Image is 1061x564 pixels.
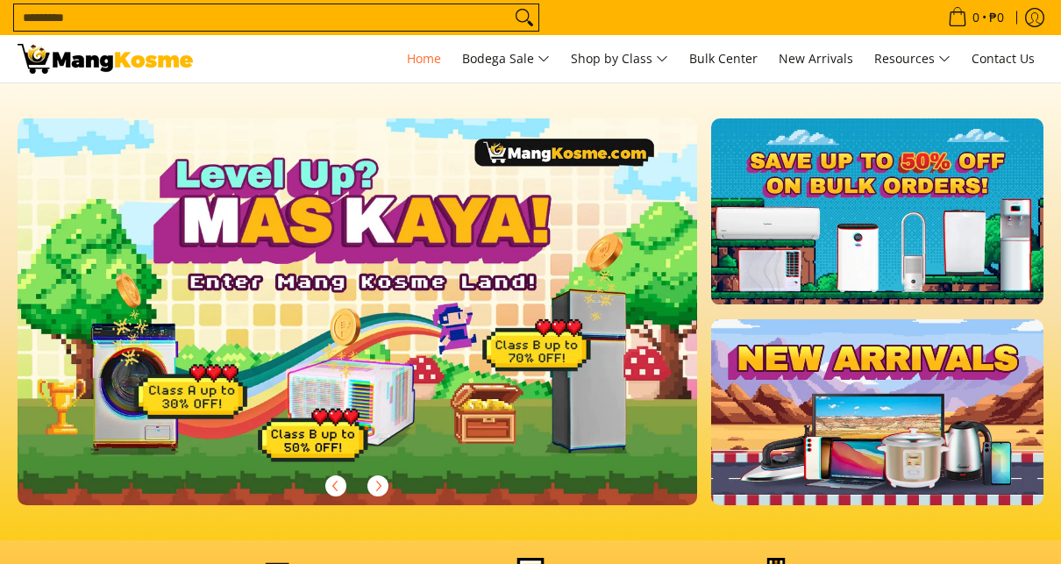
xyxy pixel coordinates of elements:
[398,35,450,82] a: Home
[874,48,951,70] span: Resources
[943,8,1009,27] span: •
[770,35,862,82] a: New Arrivals
[972,50,1035,67] span: Contact Us
[317,467,355,505] button: Previous
[689,50,758,67] span: Bulk Center
[407,50,441,67] span: Home
[986,11,1007,24] span: ₱0
[462,48,550,70] span: Bodega Sale
[453,35,559,82] a: Bodega Sale
[510,4,538,31] button: Search
[18,118,697,505] img: Gaming desktop banner
[571,48,668,70] span: Shop by Class
[680,35,766,82] a: Bulk Center
[970,11,982,24] span: 0
[963,35,1043,82] a: Contact Us
[210,35,1043,82] nav: Main Menu
[779,50,853,67] span: New Arrivals
[562,35,677,82] a: Shop by Class
[359,467,397,505] button: Next
[865,35,959,82] a: Resources
[18,44,193,74] img: Mang Kosme: Your Home Appliances Warehouse Sale Partner!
